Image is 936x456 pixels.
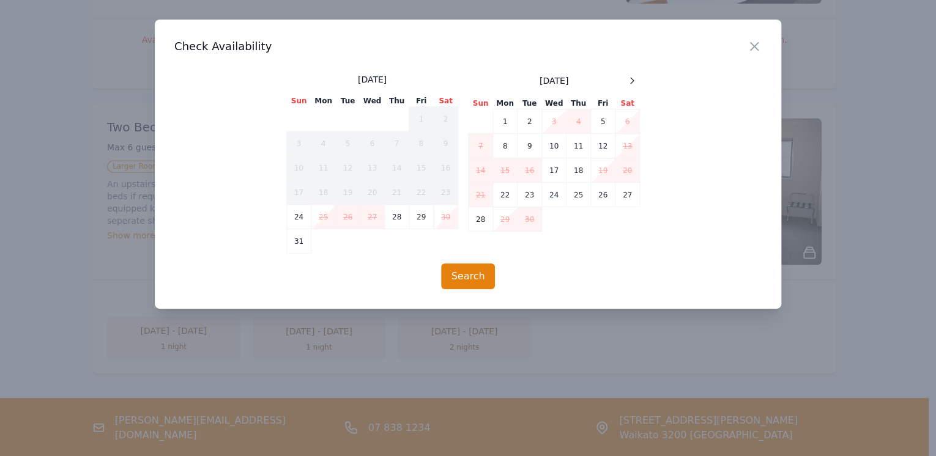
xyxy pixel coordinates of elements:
[434,205,458,229] td: 30
[409,95,434,107] th: Fri
[518,109,542,134] td: 2
[434,95,458,107] th: Sat
[591,134,615,158] td: 12
[441,263,496,289] button: Search
[336,156,360,180] td: 12
[336,95,360,107] th: Tue
[385,205,409,229] td: 28
[174,39,762,54] h3: Check Availability
[311,95,336,107] th: Mon
[566,183,591,207] td: 25
[360,131,385,156] td: 6
[360,180,385,205] td: 20
[615,109,640,134] td: 6
[540,75,568,87] span: [DATE]
[542,158,566,183] td: 17
[493,183,518,207] td: 22
[409,131,434,156] td: 8
[385,131,409,156] td: 7
[287,131,311,156] td: 3
[360,205,385,229] td: 27
[287,229,311,254] td: 31
[311,131,336,156] td: 4
[493,134,518,158] td: 8
[518,134,542,158] td: 9
[409,156,434,180] td: 15
[615,134,640,158] td: 13
[434,107,458,131] td: 2
[358,73,387,86] span: [DATE]
[591,158,615,183] td: 19
[469,207,493,232] td: 28
[409,180,434,205] td: 22
[336,205,360,229] td: 26
[434,131,458,156] td: 9
[542,134,566,158] td: 10
[385,156,409,180] td: 14
[493,158,518,183] td: 15
[518,98,542,109] th: Tue
[591,109,615,134] td: 5
[287,156,311,180] td: 10
[311,180,336,205] td: 18
[311,205,336,229] td: 25
[566,109,591,134] td: 4
[518,183,542,207] td: 23
[360,95,385,107] th: Wed
[336,131,360,156] td: 5
[287,205,311,229] td: 24
[409,107,434,131] td: 1
[518,158,542,183] td: 16
[591,98,615,109] th: Fri
[311,156,336,180] td: 11
[591,183,615,207] td: 26
[409,205,434,229] td: 29
[385,95,409,107] th: Thu
[566,158,591,183] td: 18
[493,98,518,109] th: Mon
[542,98,566,109] th: Wed
[542,183,566,207] td: 24
[434,156,458,180] td: 16
[566,98,591,109] th: Thu
[434,180,458,205] td: 23
[518,207,542,232] td: 30
[493,109,518,134] td: 1
[615,98,640,109] th: Sat
[469,98,493,109] th: Sun
[287,180,311,205] td: 17
[469,134,493,158] td: 7
[287,95,311,107] th: Sun
[615,183,640,207] td: 27
[336,180,360,205] td: 19
[385,180,409,205] td: 21
[542,109,566,134] td: 3
[469,158,493,183] td: 14
[615,158,640,183] td: 20
[493,207,518,232] td: 29
[469,183,493,207] td: 21
[566,134,591,158] td: 11
[360,156,385,180] td: 13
